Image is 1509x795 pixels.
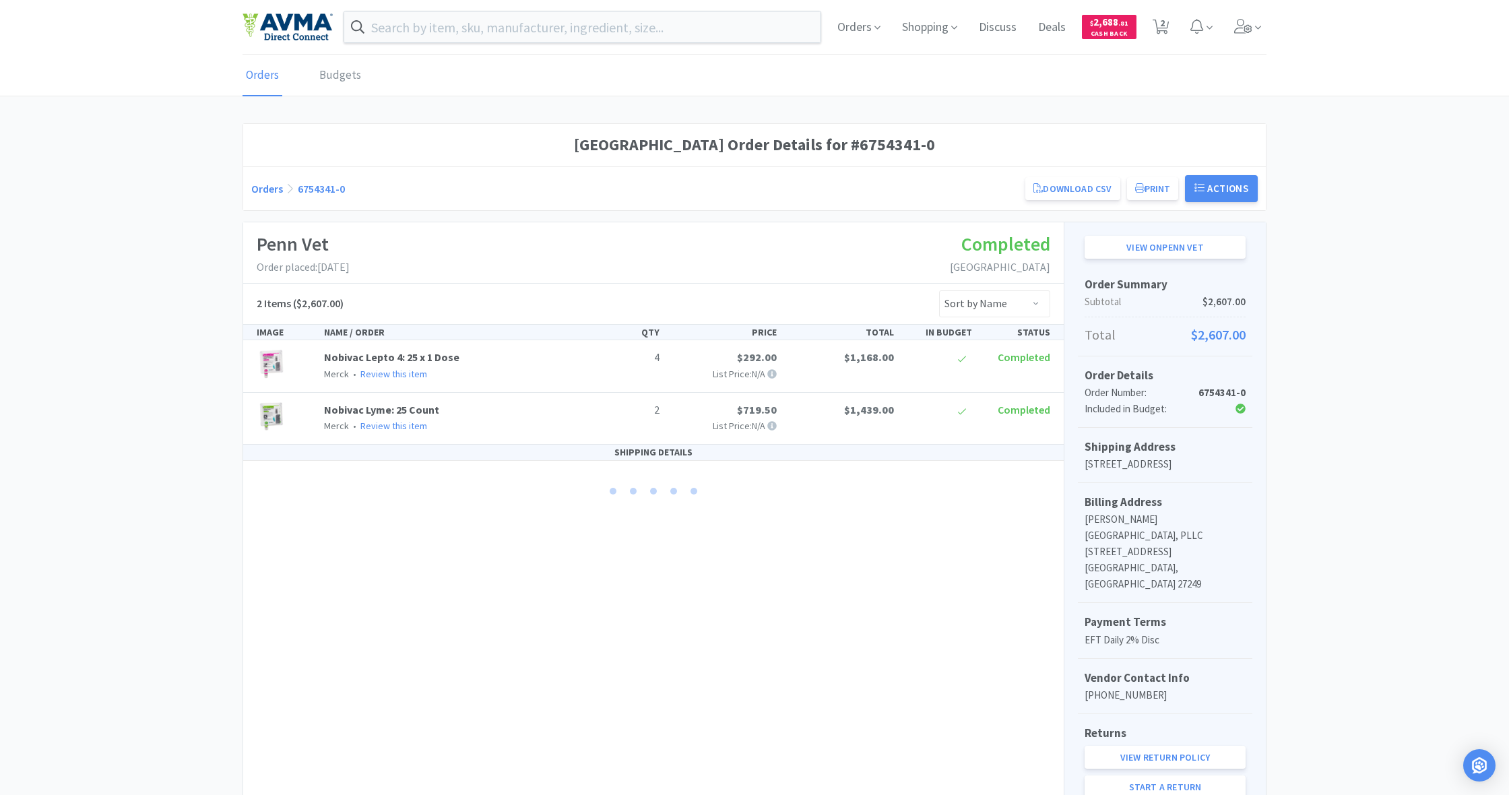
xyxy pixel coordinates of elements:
[1147,23,1175,35] a: 2
[257,349,286,379] img: fc82b6d6b268409286e520c25d7519a7_166014.png
[257,296,291,310] span: 2 Items
[1463,749,1496,782] div: Open Intercom Messenger
[998,403,1050,416] span: Completed
[1085,456,1246,472] p: [STREET_ADDRESS]
[360,368,427,380] a: Review this item
[243,55,282,96] a: Orders
[351,420,358,432] span: •
[665,325,782,340] div: PRICE
[1085,687,1246,703] p: [PHONE_NUMBER]
[251,325,319,340] div: IMAGE
[1191,324,1246,346] span: $2,607.00
[1085,669,1246,687] h5: Vendor Contact Info
[324,350,459,364] a: Nobivac Lepto 4: 25 x 1 Dose
[1090,19,1093,28] span: $
[1085,560,1246,592] p: [GEOGRAPHIC_DATA], [GEOGRAPHIC_DATA] 27249
[1198,386,1246,399] strong: 6754341-0
[1082,9,1136,45] a: $2,688.81Cash Back
[998,350,1050,364] span: Completed
[670,367,777,381] p: List Price: N/A
[1025,177,1120,200] a: Download CSV
[592,402,660,419] p: 2
[1185,175,1258,202] button: Actions
[257,402,286,431] img: a601c0dd9ba34b879f2277a3f5e00e20_161393.png
[351,368,358,380] span: •
[1033,22,1071,34] a: Deals
[243,445,1064,460] div: SHIPPING DETAILS
[344,11,821,42] input: Search by item, sku, manufacturer, ingredient, size...
[1202,294,1246,310] span: $2,607.00
[1085,324,1246,346] p: Total
[1085,632,1246,648] p: EFT Daily 2% Disc
[973,22,1022,34] a: Discuss
[844,350,894,364] span: $1,168.00
[324,403,439,416] a: Nobivac Lyme: 25 Count
[316,55,364,96] a: Budgets
[1085,367,1246,385] h5: Order Details
[592,349,660,367] p: 4
[1085,385,1192,401] div: Order Number:
[1085,746,1246,769] a: View Return Policy
[1085,613,1246,631] h5: Payment Terms
[1085,544,1246,560] p: [STREET_ADDRESS]
[1085,511,1246,544] p: [PERSON_NAME][GEOGRAPHIC_DATA], PLLC
[324,368,349,380] span: Merck
[977,325,1056,340] div: STATUS
[360,420,427,432] a: Review this item
[1085,276,1246,294] h5: Order Summary
[298,182,345,195] a: 6754341-0
[324,420,349,432] span: Merck
[961,232,1050,256] span: Completed
[1085,438,1246,456] h5: Shipping Address
[670,418,777,433] p: List Price: N/A
[1090,30,1128,39] span: Cash Back
[1118,19,1128,28] span: . 81
[243,13,333,41] img: e4e33dab9f054f5782a47901c742baa9_102.png
[1085,493,1246,511] h5: Billing Address
[1085,236,1246,259] a: View onPenn Vet
[1085,724,1246,742] h5: Returns
[257,229,350,259] h1: Penn Vet
[899,325,977,340] div: IN BUDGET
[1127,177,1179,200] button: Print
[251,182,283,195] a: Orders
[1090,15,1128,28] span: 2,688
[1085,401,1192,417] div: Included in Budget:
[257,295,344,313] h5: ($2,607.00)
[737,403,777,416] span: $719.50
[251,132,1258,158] h1: [GEOGRAPHIC_DATA] Order Details for #6754341-0
[319,325,587,340] div: NAME / ORDER
[844,403,894,416] span: $1,439.00
[737,350,777,364] span: $292.00
[950,259,1050,276] p: [GEOGRAPHIC_DATA]
[782,325,899,340] div: TOTAL
[257,259,350,276] p: Order placed: [DATE]
[587,325,665,340] div: QTY
[1085,294,1246,310] p: Subtotal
